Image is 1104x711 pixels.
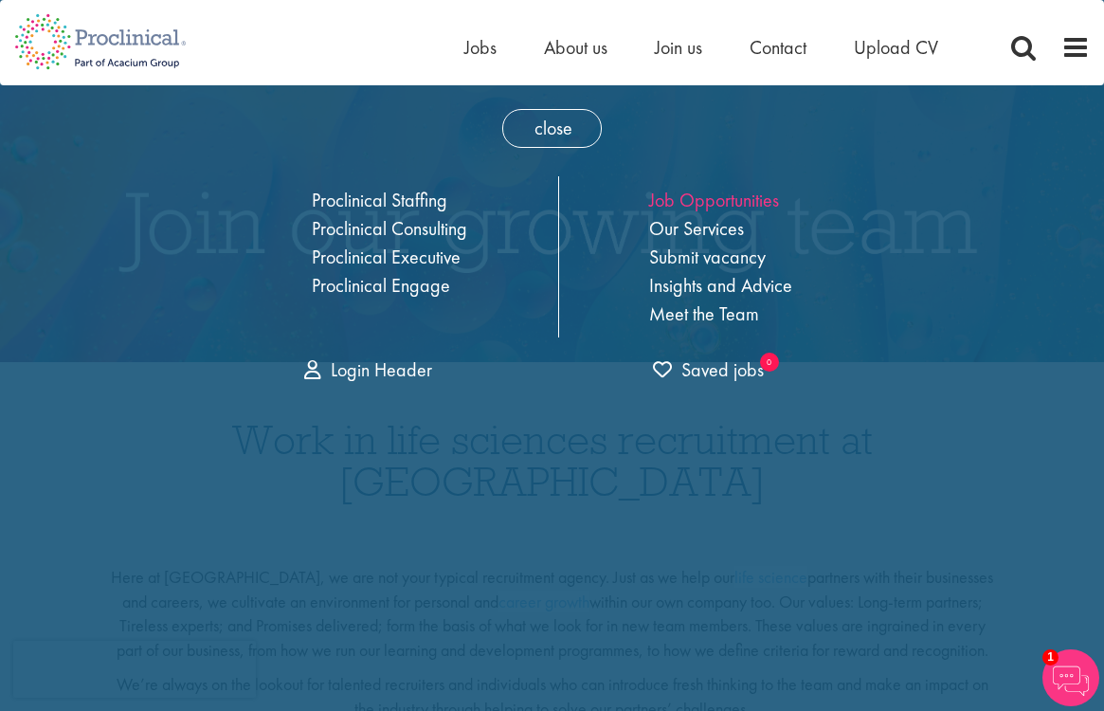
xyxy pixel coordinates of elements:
[649,188,779,212] a: Job Opportunities
[750,35,806,60] a: Contact
[1042,649,1099,706] img: Chatbot
[760,353,779,372] sub: 0
[649,273,792,298] a: Insights and Advice
[312,188,447,212] a: Proclinical Staffing
[304,357,432,382] a: Login Header
[653,357,764,382] span: Saved jobs
[544,35,607,60] a: About us
[1042,649,1059,665] span: 1
[464,35,497,60] a: Jobs
[655,35,702,60] a: Join us
[502,109,602,148] span: close
[312,216,467,241] a: Proclinical Consulting
[312,273,450,298] a: Proclinical Engage
[854,35,938,60] a: Upload CV
[649,301,759,326] a: Meet the Team
[649,245,766,269] a: Submit vacancy
[653,356,764,384] a: 0 jobs in shortlist
[312,245,461,269] a: Proclinical Executive
[649,216,744,241] a: Our Services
